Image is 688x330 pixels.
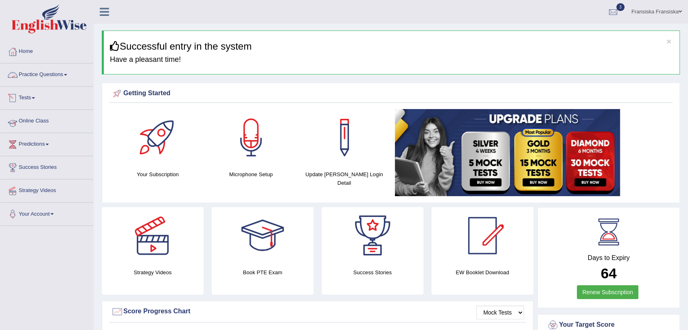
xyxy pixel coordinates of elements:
span: 3 [616,3,624,11]
h4: EW Booklet Download [432,268,533,277]
button: × [666,37,671,46]
h4: Strategy Videos [102,268,204,277]
h4: Your Subscription [115,170,200,179]
a: Tests [0,87,93,107]
h4: Microphone Setup [208,170,294,179]
a: Strategy Videos [0,179,93,200]
h4: Book PTE Exam [212,268,313,277]
a: Success Stories [0,156,93,177]
h3: Successful entry in the system [110,41,673,52]
h4: Update [PERSON_NAME] Login Detail [302,170,387,187]
h4: Have a pleasant time! [110,56,673,64]
a: Online Class [0,110,93,130]
a: Renew Subscription [577,285,638,299]
a: Practice Questions [0,63,93,84]
a: Predictions [0,133,93,153]
h4: Success Stories [322,268,423,277]
a: Your Account [0,203,93,223]
div: Score Progress Chart [111,306,524,318]
a: Home [0,40,93,61]
img: small5.jpg [395,109,620,196]
h4: Days to Expiry [547,254,670,262]
b: 64 [601,265,617,281]
div: Getting Started [111,87,670,100]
